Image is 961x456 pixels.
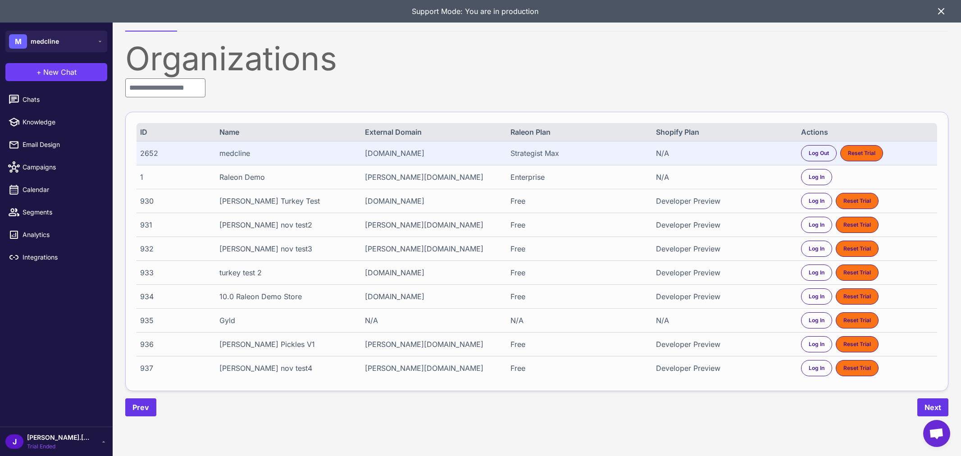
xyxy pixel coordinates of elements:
div: Strategist Max [510,148,643,159]
a: Segments [4,203,109,222]
span: Log In [809,340,824,348]
div: N/A [656,148,788,159]
a: Calendar [4,180,109,199]
span: Chats [23,95,102,105]
div: Actions [801,127,934,137]
div: Free [510,267,643,278]
div: [PERSON_NAME] nov test3 [219,243,352,254]
span: Log Out [809,149,829,157]
a: Chats [4,90,109,109]
div: ID [140,127,206,137]
span: Log In [809,292,824,301]
a: Campaigns [4,158,109,177]
div: N/A [656,172,788,182]
div: 937 [140,363,206,374]
div: Developer Preview [656,196,788,206]
div: Shopify Plan [656,127,788,137]
div: Raleon Plan [510,127,643,137]
span: Reset Trial [843,340,871,348]
div: External Domain [365,127,497,137]
span: Email Design [23,140,102,150]
div: 2652 [140,148,206,159]
div: [PERSON_NAME] nov test4 [219,363,352,374]
div: Developer Preview [656,219,788,230]
div: 1 [140,172,206,182]
div: 932 [140,243,206,254]
div: J [5,434,23,449]
div: Developer Preview [656,267,788,278]
div: 10.0 Raleon Demo Store [219,291,352,302]
span: Reset Trial [843,316,871,324]
div: N/A [656,315,788,326]
span: Integrations [23,252,102,262]
button: Next [917,398,948,416]
span: Reset Trial [843,221,871,229]
button: Mmedcline [5,31,107,52]
a: Integrations [4,248,109,267]
div: medcline [219,148,352,159]
span: Log In [809,173,824,181]
div: [PERSON_NAME][DOMAIN_NAME] [365,172,497,182]
span: Campaigns [23,162,102,172]
div: M [9,34,27,49]
div: [PERSON_NAME][DOMAIN_NAME] [365,339,497,350]
div: [DOMAIN_NAME] [365,196,497,206]
span: Reset Trial [843,269,871,277]
div: N/A [365,315,497,326]
div: N/A [510,315,643,326]
span: Reset Trial [843,364,871,372]
div: 930 [140,196,206,206]
span: Reset Trial [848,149,875,157]
div: Open chat [923,420,950,447]
button: Prev [125,398,156,416]
span: Log In [809,269,824,277]
div: [PERSON_NAME][DOMAIN_NAME] [365,243,497,254]
div: Free [510,196,643,206]
div: Raleon Demo [219,172,352,182]
span: Log In [809,221,824,229]
div: 934 [140,291,206,302]
div: [PERSON_NAME][DOMAIN_NAME] [365,219,497,230]
div: 933 [140,267,206,278]
div: 935 [140,315,206,326]
span: Log In [809,316,824,324]
a: Analytics [4,225,109,244]
div: Developer Preview [656,291,788,302]
a: Email Design [4,135,109,154]
span: Calendar [23,185,102,195]
div: [DOMAIN_NAME] [365,148,497,159]
span: Segments [23,207,102,217]
div: Free [510,243,643,254]
div: Name [219,127,352,137]
span: Log In [809,245,824,253]
div: [PERSON_NAME] Pickles V1 [219,339,352,350]
span: New Chat [43,67,77,78]
span: Log In [809,364,824,372]
span: [PERSON_NAME].[PERSON_NAME] [27,433,90,442]
div: Developer Preview [656,339,788,350]
div: Free [510,291,643,302]
div: Developer Preview [656,363,788,374]
span: Reset Trial [843,197,871,205]
div: Enterprise [510,172,643,182]
a: Knowledge [4,113,109,132]
div: Free [510,339,643,350]
div: 936 [140,339,206,350]
div: [DOMAIN_NAME] [365,291,497,302]
div: turkey test 2 [219,267,352,278]
span: Reset Trial [843,292,871,301]
span: Analytics [23,230,102,240]
span: medcline [31,36,59,46]
div: Free [510,363,643,374]
div: Free [510,219,643,230]
div: Organizations [125,42,948,75]
span: Log In [809,197,824,205]
span: Reset Trial [843,245,871,253]
span: Trial Ended [27,442,90,451]
div: 931 [140,219,206,230]
div: [PERSON_NAME] nov test2 [219,219,352,230]
button: +New Chat [5,63,107,81]
div: [DOMAIN_NAME] [365,267,497,278]
div: Gyld [219,315,352,326]
span: + [36,67,41,78]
